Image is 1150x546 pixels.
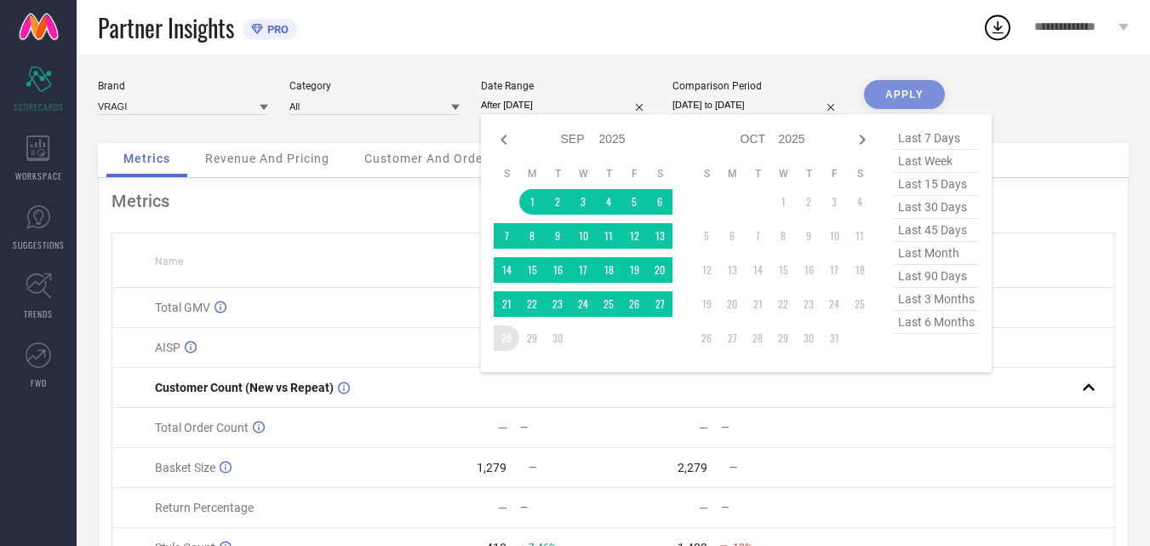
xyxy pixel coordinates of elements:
[621,257,647,283] td: Fri Sep 19 2025
[98,10,234,45] span: Partner Insights
[529,462,536,474] span: —
[694,291,719,317] td: Sun Oct 19 2025
[112,191,1115,211] div: Metrics
[545,291,570,317] td: Tue Sep 23 2025
[494,257,519,283] td: Sun Sep 14 2025
[545,189,570,215] td: Tue Sep 02 2025
[155,381,334,394] span: Customer Count (New vs Repeat)
[694,167,719,181] th: Sunday
[545,167,570,181] th: Tuesday
[719,325,745,351] td: Mon Oct 27 2025
[155,256,183,267] span: Name
[796,325,821,351] td: Thu Oct 30 2025
[545,325,570,351] td: Tue Sep 30 2025
[596,257,621,283] td: Thu Sep 18 2025
[494,129,514,150] div: Previous month
[498,421,507,434] div: —
[570,189,596,215] td: Wed Sep 03 2025
[570,167,596,181] th: Wednesday
[155,501,254,514] span: Return Percentage
[678,461,707,474] div: 2,279
[205,152,329,165] span: Revenue And Pricing
[894,150,979,173] span: last week
[894,311,979,334] span: last 6 months
[263,23,289,36] span: PRO
[155,341,180,354] span: AISP
[520,422,612,434] div: —
[289,80,460,92] div: Category
[894,219,979,242] span: last 45 days
[796,291,821,317] td: Thu Oct 23 2025
[821,291,847,317] td: Fri Oct 24 2025
[719,257,745,283] td: Mon Oct 13 2025
[570,257,596,283] td: Wed Sep 17 2025
[477,461,506,474] div: 1,279
[745,223,770,249] td: Tue Oct 07 2025
[770,189,796,215] td: Wed Oct 01 2025
[745,291,770,317] td: Tue Oct 21 2025
[494,223,519,249] td: Sun Sep 07 2025
[719,291,745,317] td: Mon Oct 20 2025
[821,257,847,283] td: Fri Oct 17 2025
[894,127,979,150] span: last 7 days
[982,12,1013,43] div: Open download list
[519,257,545,283] td: Mon Sep 15 2025
[770,291,796,317] td: Wed Oct 22 2025
[894,196,979,219] span: last 30 days
[621,291,647,317] td: Fri Sep 26 2025
[721,502,813,514] div: —
[821,189,847,215] td: Fri Oct 03 2025
[647,223,672,249] td: Sat Sep 13 2025
[847,223,873,249] td: Sat Oct 11 2025
[721,422,813,434] div: —
[847,291,873,317] td: Sat Oct 25 2025
[545,223,570,249] td: Tue Sep 09 2025
[155,461,215,474] span: Basket Size
[519,223,545,249] td: Mon Sep 08 2025
[894,288,979,311] span: last 3 months
[699,501,708,514] div: —
[796,189,821,215] td: Thu Oct 02 2025
[694,257,719,283] td: Sun Oct 12 2025
[494,167,519,181] th: Sunday
[24,307,53,320] span: TRENDS
[621,189,647,215] td: Fri Sep 05 2025
[519,325,545,351] td: Mon Sep 29 2025
[621,223,647,249] td: Fri Sep 12 2025
[155,421,249,434] span: Total Order Count
[821,167,847,181] th: Friday
[596,223,621,249] td: Thu Sep 11 2025
[481,96,651,114] input: Select date range
[570,291,596,317] td: Wed Sep 24 2025
[519,167,545,181] th: Monday
[519,291,545,317] td: Mon Sep 22 2025
[729,462,737,474] span: —
[770,223,796,249] td: Wed Oct 08 2025
[596,167,621,181] th: Thursday
[364,152,495,165] span: Customer And Orders
[847,189,873,215] td: Sat Oct 04 2025
[596,189,621,215] td: Thu Sep 04 2025
[672,96,843,114] input: Select comparison period
[621,167,647,181] th: Friday
[647,291,672,317] td: Sat Sep 27 2025
[694,325,719,351] td: Sun Oct 26 2025
[852,129,873,150] div: Next month
[847,167,873,181] th: Saturday
[520,502,612,514] div: —
[31,376,47,389] span: FWD
[545,257,570,283] td: Tue Sep 16 2025
[796,257,821,283] td: Thu Oct 16 2025
[894,173,979,196] span: last 15 days
[821,223,847,249] td: Fri Oct 10 2025
[894,242,979,265] span: last month
[847,257,873,283] td: Sat Oct 18 2025
[596,291,621,317] td: Thu Sep 25 2025
[155,301,210,314] span: Total GMV
[13,239,65,251] span: SUGGESTIONS
[123,152,170,165] span: Metrics
[699,421,708,434] div: —
[770,325,796,351] td: Wed Oct 29 2025
[647,257,672,283] td: Sat Sep 20 2025
[15,170,62,182] span: WORKSPACE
